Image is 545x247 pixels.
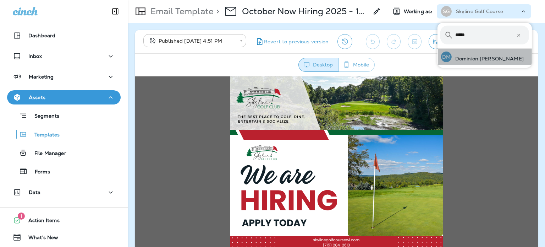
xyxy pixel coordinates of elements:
[148,37,235,44] div: Published [DATE] 4:51 PM
[456,9,503,14] p: Skyline Golf Course
[429,34,442,49] button: Send test email
[95,53,308,173] img: Skyline--Now-Hiring-August-2025---Blog.png
[148,6,213,17] p: Email Template
[21,218,60,226] span: Action Items
[27,132,60,139] p: Templates
[264,38,329,45] span: Revert to previous version
[404,9,434,15] span: Working as:
[441,52,452,62] div: DM
[298,58,339,72] button: Desktop
[252,34,332,49] button: Revert to previous version
[29,74,54,80] p: Marketing
[7,28,121,43] button: Dashboard
[7,70,121,84] button: Marketing
[337,34,352,49] button: View Changelog
[242,6,368,17] p: October Now Hiring 2025 - 10/10 (3)
[7,230,121,245] button: What's New
[29,189,41,195] p: Data
[452,56,524,61] p: Dominion [PERSON_NAME]
[105,4,125,18] button: Collapse Sidebar
[7,185,121,199] button: Data
[437,49,532,65] button: DMDominion [PERSON_NAME]
[7,108,121,123] button: Segments
[154,182,249,195] strong: Now Hiring At Skyline
[213,6,219,17] p: >
[28,53,42,59] p: Inbox
[21,235,58,243] span: What's New
[7,49,121,63] button: Inbox
[7,90,121,104] button: Assets
[18,213,25,220] span: 1
[338,58,375,72] button: Mobile
[29,95,45,100] p: Assets
[7,164,121,179] button: Forms
[7,213,121,227] button: 1Action Items
[28,169,50,176] p: Forms
[27,113,59,120] p: Segments
[28,33,55,38] p: Dashboard
[7,145,121,160] button: File Manager
[7,127,121,142] button: Templates
[441,6,452,17] div: SG
[27,150,66,157] p: File Manager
